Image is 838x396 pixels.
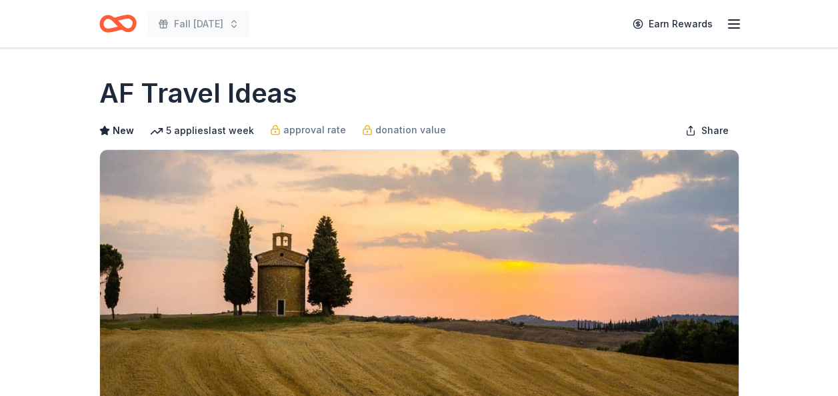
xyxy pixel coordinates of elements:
a: Home [99,8,137,39]
a: approval rate [270,122,346,138]
button: Fall [DATE] [147,11,250,37]
a: donation value [362,122,446,138]
span: Fall [DATE] [174,16,223,32]
h1: AF Travel Ideas [99,75,297,112]
span: New [113,123,134,139]
span: Share [701,123,729,139]
span: donation value [375,122,446,138]
a: Earn Rewards [625,12,721,36]
div: 5 applies last week [150,123,254,139]
button: Share [675,117,739,144]
span: approval rate [283,122,346,138]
